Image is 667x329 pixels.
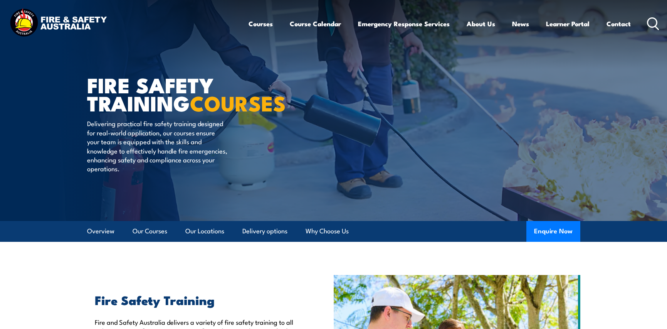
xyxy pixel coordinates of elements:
[546,13,590,34] a: Learner Portal
[358,13,450,34] a: Emergency Response Services
[133,221,167,241] a: Our Courses
[185,221,224,241] a: Our Locations
[290,13,341,34] a: Course Calendar
[306,221,349,241] a: Why Choose Us
[467,13,495,34] a: About Us
[190,86,286,118] strong: COURSES
[242,221,287,241] a: Delivery options
[512,13,529,34] a: News
[87,76,277,111] h1: FIRE SAFETY TRAINING
[87,221,114,241] a: Overview
[249,13,273,34] a: Courses
[95,294,298,305] h2: Fire Safety Training
[87,119,228,173] p: Delivering practical fire safety training designed for real-world application, our courses ensure...
[526,221,580,242] button: Enquire Now
[607,13,631,34] a: Contact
